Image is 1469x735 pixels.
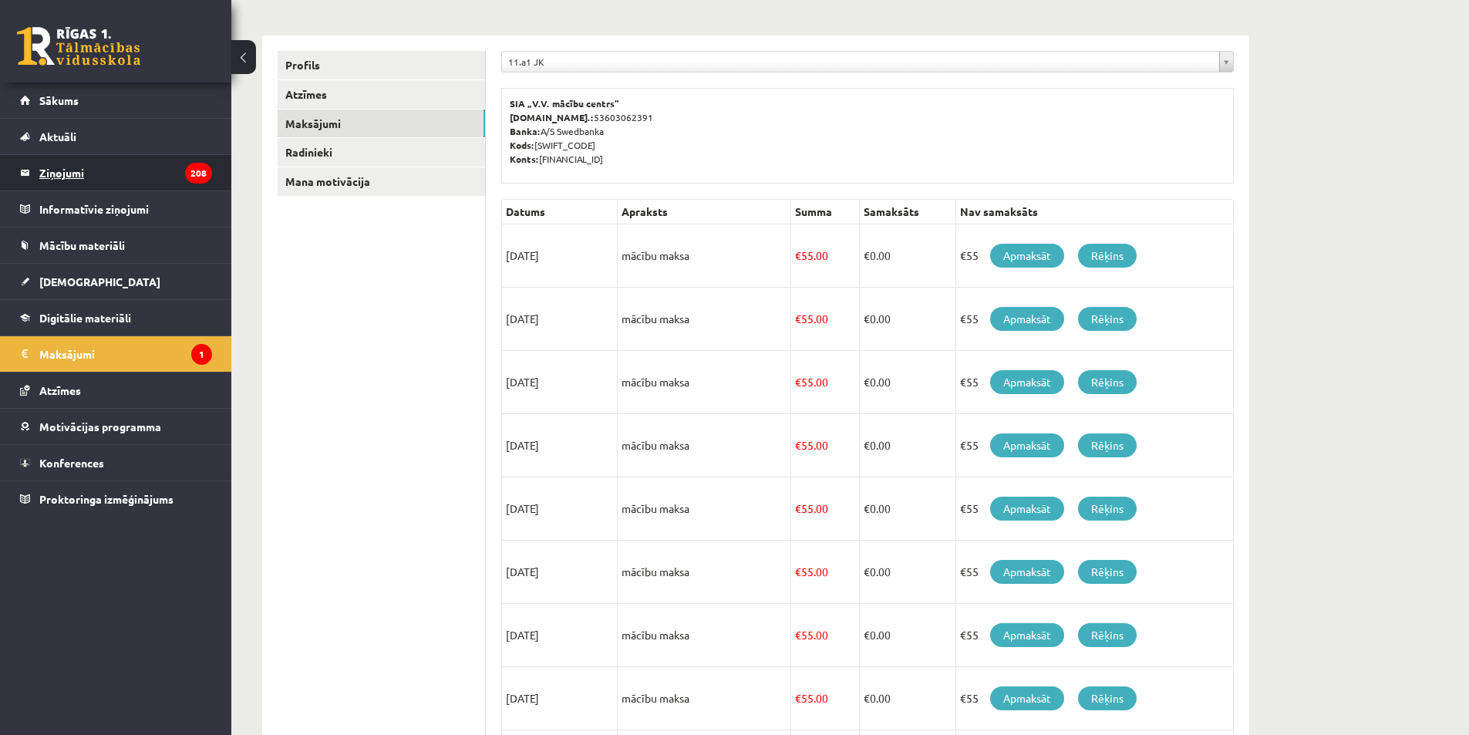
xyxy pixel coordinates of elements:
td: €55 [955,541,1233,604]
span: Konferences [39,456,104,470]
td: €55 [955,414,1233,477]
td: [DATE] [502,351,618,414]
b: Banka: [510,125,541,137]
td: [DATE] [502,667,618,730]
td: €55 [955,477,1233,541]
td: 0.00 [859,667,955,730]
td: €55 [955,667,1233,730]
td: €55 [955,604,1233,667]
a: Apmaksāt [990,370,1064,394]
a: Rēķins [1078,686,1137,710]
span: 11.a1 JK [508,52,1213,72]
span: € [864,438,870,452]
td: €55 [955,288,1233,351]
td: [DATE] [502,541,618,604]
td: [DATE] [502,414,618,477]
a: Maksājumi1 [20,336,212,372]
a: Apmaksāt [990,497,1064,521]
b: Konts: [510,153,539,165]
span: € [795,312,801,325]
td: 0.00 [859,477,955,541]
th: Samaksāts [859,200,955,224]
td: 55.00 [791,414,860,477]
span: € [795,501,801,515]
a: Informatīvie ziņojumi [20,191,212,227]
td: 0.00 [859,414,955,477]
span: € [864,248,870,262]
b: [DOMAIN_NAME].: [510,111,594,123]
span: Motivācijas programma [39,420,161,433]
p: 53603062391 A/S Swedbanka [SWIFT_CODE] [FINANCIAL_ID] [510,96,1225,166]
a: Sākums [20,83,212,118]
span: Mācību materiāli [39,238,125,252]
span: € [864,691,870,705]
td: [DATE] [502,224,618,288]
i: 208 [185,163,212,184]
a: Mana motivācija [278,167,485,196]
th: Datums [502,200,618,224]
a: Proktoringa izmēģinājums [20,481,212,517]
b: Kods: [510,139,534,151]
td: 0.00 [859,351,955,414]
a: Apmaksāt [990,433,1064,457]
span: € [795,375,801,389]
span: [DEMOGRAPHIC_DATA] [39,275,160,288]
a: Rēķins [1078,433,1137,457]
td: 55.00 [791,224,860,288]
a: Ziņojumi208 [20,155,212,190]
a: Apmaksāt [990,244,1064,268]
th: Apraksts [618,200,791,224]
td: 0.00 [859,604,955,667]
span: € [864,501,870,515]
td: [DATE] [502,477,618,541]
td: €55 [955,224,1233,288]
span: € [864,312,870,325]
td: [DATE] [502,288,618,351]
td: 0.00 [859,288,955,351]
legend: Informatīvie ziņojumi [39,191,212,227]
a: Maksājumi [278,110,485,138]
span: € [795,438,801,452]
span: € [864,565,870,578]
a: Rēķins [1078,497,1137,521]
td: 55.00 [791,667,860,730]
a: Apmaksāt [990,686,1064,710]
a: Apmaksāt [990,307,1064,331]
legend: Ziņojumi [39,155,212,190]
span: € [795,691,801,705]
a: Motivācijas programma [20,409,212,444]
a: Konferences [20,445,212,480]
a: Aktuāli [20,119,212,154]
td: 0.00 [859,224,955,288]
a: Rēķins [1078,307,1137,331]
a: Rīgas 1. Tālmācības vidusskola [17,27,140,66]
td: mācību maksa [618,414,791,477]
span: Digitālie materiāli [39,311,131,325]
td: 55.00 [791,477,860,541]
a: Rēķins [1078,244,1137,268]
td: [DATE] [502,604,618,667]
th: Nav samaksāts [955,200,1233,224]
td: mācību maksa [618,288,791,351]
td: mācību maksa [618,604,791,667]
span: € [864,628,870,642]
td: mācību maksa [618,541,791,604]
td: 55.00 [791,351,860,414]
td: 55.00 [791,604,860,667]
td: mācību maksa [618,667,791,730]
a: Rēķins [1078,623,1137,647]
td: mācību maksa [618,477,791,541]
span: € [795,565,801,578]
a: Rēķins [1078,560,1137,584]
span: Aktuāli [39,130,76,143]
b: SIA „V.V. mācību centrs” [510,97,620,110]
a: 11.a1 JK [502,52,1233,72]
legend: Maksājumi [39,336,212,372]
a: Apmaksāt [990,560,1064,584]
a: Apmaksāt [990,623,1064,647]
td: 55.00 [791,541,860,604]
td: €55 [955,351,1233,414]
i: 1 [191,344,212,365]
td: 0.00 [859,541,955,604]
a: Radinieki [278,138,485,167]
